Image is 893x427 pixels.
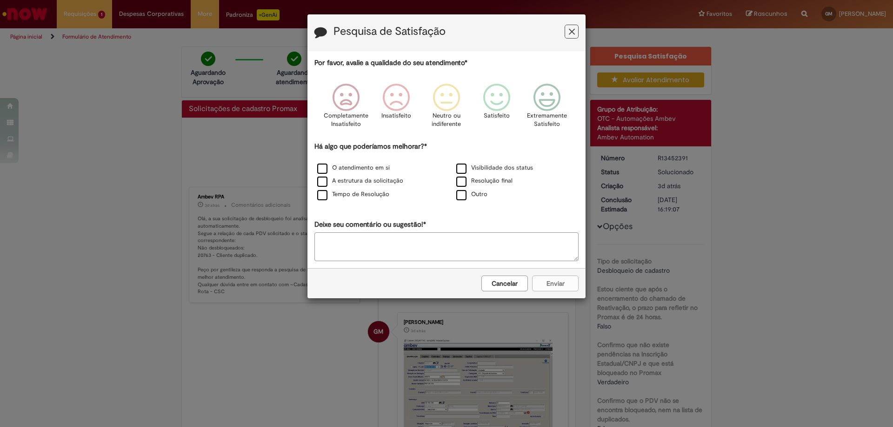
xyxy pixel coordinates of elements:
label: Resolução final [456,177,513,185]
div: Extremamente Satisfeito [523,77,571,140]
p: Completamente Insatisfeito [324,112,368,129]
p: Extremamente Satisfeito [527,112,567,129]
button: Cancelar [481,276,528,291]
p: Insatisfeito [381,112,411,120]
label: Visibilidade dos status [456,164,533,172]
div: Insatisfeito [373,77,420,140]
div: Neutro ou indiferente [423,77,470,140]
label: A estrutura da solicitação [317,177,403,185]
label: O atendimento em si [317,164,390,172]
div: Satisfeito [473,77,520,140]
div: Completamente Insatisfeito [322,77,369,140]
p: Satisfeito [484,112,510,120]
label: Tempo de Resolução [317,190,389,199]
label: Deixe seu comentário ou sugestão!* [314,220,426,230]
label: Por favor, avalie a qualidade do seu atendimento* [314,58,467,68]
label: Pesquisa de Satisfação [333,26,446,38]
div: Há algo que poderíamos melhorar?* [314,142,579,202]
label: Outro [456,190,487,199]
p: Neutro ou indiferente [430,112,463,129]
